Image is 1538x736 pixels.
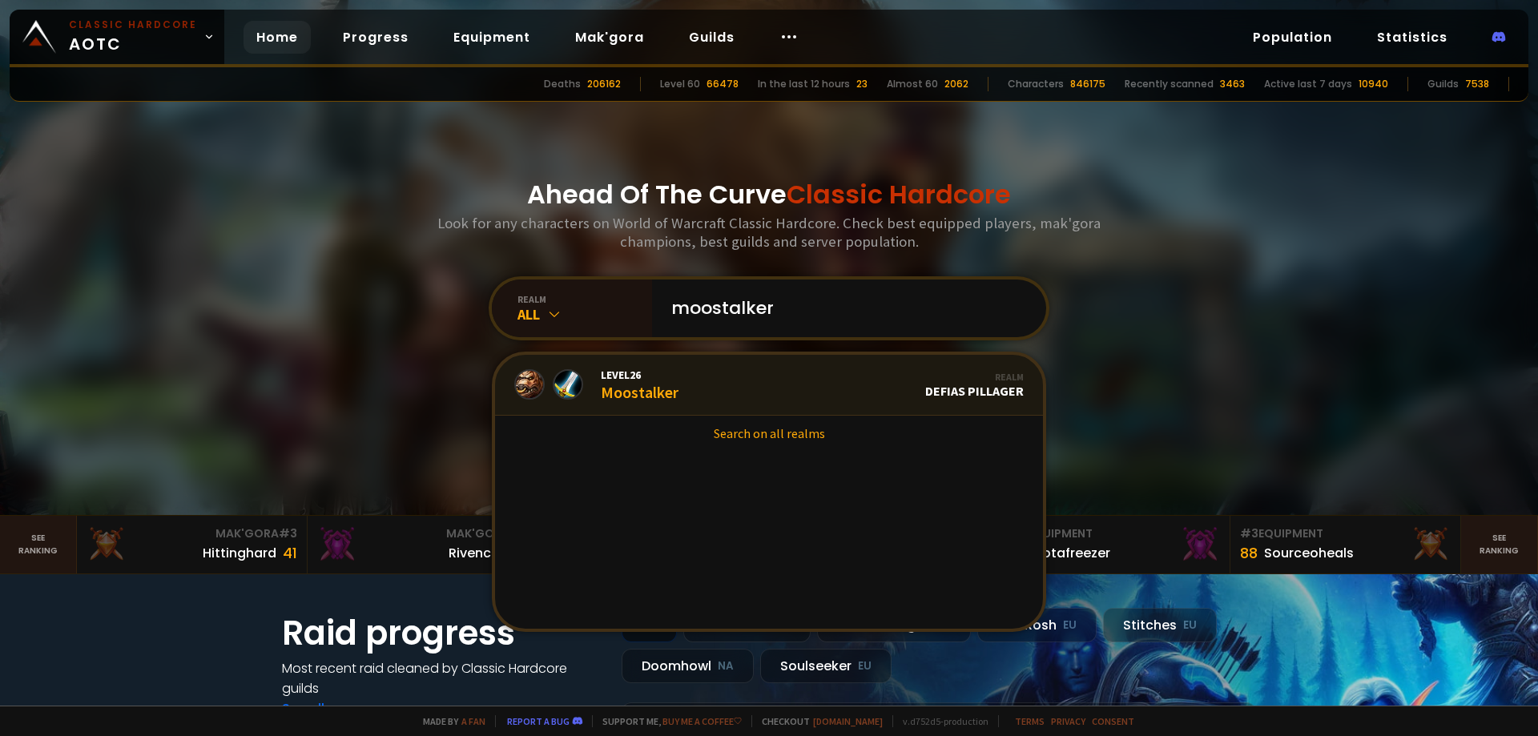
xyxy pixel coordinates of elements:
[707,77,739,91] div: 66478
[1364,21,1460,54] a: Statistics
[1051,715,1085,727] a: Privacy
[1427,77,1459,91] div: Guilds
[282,608,602,658] h1: Raid progress
[622,649,754,683] div: Doomhowl
[858,658,872,674] small: EU
[1125,77,1214,91] div: Recently scanned
[282,658,602,698] h4: Most recent raid cleaned by Classic Hardcore guilds
[279,525,297,541] span: # 3
[592,715,742,727] span: Support me,
[77,516,308,573] a: Mak'Gora#3Hittinghard41
[1240,542,1258,564] div: 88
[760,649,892,683] div: Soulseeker
[1063,617,1077,633] small: EU
[662,280,1027,337] input: Search a character...
[1240,525,1451,542] div: Equipment
[1103,608,1217,642] div: Stitches
[517,305,652,324] div: All
[449,543,499,563] div: Rivench
[892,715,988,727] span: v. d752d5 - production
[662,715,742,727] a: Buy me a coffee
[495,416,1043,451] a: Search on all realms
[244,21,311,54] a: Home
[413,715,485,727] span: Made by
[431,214,1107,251] h3: Look for any characters on World of Warcraft Classic Hardcore. Check best equipped players, mak'g...
[1230,516,1461,573] a: #3Equipment88Sourceoheals
[1008,77,1064,91] div: Characters
[925,371,1024,399] div: Defias Pillager
[718,658,734,674] small: NA
[601,368,678,382] span: Level 26
[282,699,386,718] a: See all progress
[69,18,197,32] small: Classic Hardcore
[944,77,968,91] div: 2062
[495,355,1043,416] a: Level26MoostalkerRealmDefias Pillager
[203,543,276,563] div: Hittinghard
[587,77,621,91] div: 206162
[308,516,538,573] a: Mak'Gora#2Rivench100
[1359,77,1388,91] div: 10940
[1015,715,1045,727] a: Terms
[283,542,297,564] div: 41
[676,21,747,54] a: Guilds
[1264,77,1352,91] div: Active last 7 days
[1264,543,1354,563] div: Sourceoheals
[1240,525,1258,541] span: # 3
[787,176,1011,212] span: Classic Hardcore
[1240,21,1345,54] a: Population
[461,715,485,727] a: a fan
[813,715,883,727] a: [DOMAIN_NAME]
[441,21,543,54] a: Equipment
[517,293,652,305] div: realm
[330,21,421,54] a: Progress
[527,175,1011,214] h1: Ahead Of The Curve
[1070,77,1105,91] div: 846175
[87,525,297,542] div: Mak'Gora
[544,77,581,91] div: Deaths
[925,371,1024,383] div: Realm
[69,18,197,56] span: AOTC
[1033,543,1110,563] div: Notafreezer
[758,77,850,91] div: In the last 12 hours
[1461,516,1538,573] a: Seeranking
[856,77,868,91] div: 23
[1183,617,1197,633] small: EU
[1465,77,1489,91] div: 7538
[1092,715,1134,727] a: Consent
[751,715,883,727] span: Checkout
[507,715,570,727] a: Report a bug
[887,77,938,91] div: Almost 60
[317,525,528,542] div: Mak'Gora
[1000,516,1230,573] a: #2Equipment88Notafreezer
[601,368,678,402] div: Moostalker
[10,10,224,64] a: Classic HardcoreAOTC
[1220,77,1245,91] div: 3463
[977,608,1097,642] div: Nek'Rosh
[660,77,700,91] div: Level 60
[562,21,657,54] a: Mak'gora
[1009,525,1220,542] div: Equipment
